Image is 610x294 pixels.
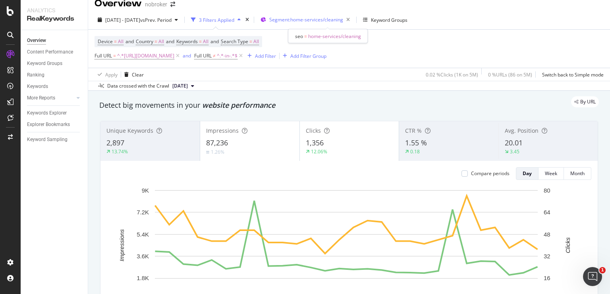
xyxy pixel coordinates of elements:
[172,82,188,90] span: 2025 Aug. 4th
[306,138,324,147] span: 1,356
[121,68,144,81] button: Clear
[244,51,276,61] button: Add Filter
[105,71,118,78] div: Apply
[114,38,117,45] span: =
[27,120,82,129] a: Explorer Bookmarks
[304,33,307,40] span: =
[170,2,175,7] div: arrow-right-arrow-left
[542,71,604,78] div: Switch back to Simple mode
[583,267,602,286] iframe: Intercom live chat
[27,14,81,23] div: RealKeywords
[154,38,157,45] span: =
[27,136,68,144] div: Keyword Sampling
[371,17,407,23] div: Keyword Groups
[203,36,208,47] span: All
[95,68,118,81] button: Apply
[132,71,144,78] div: Clear
[199,38,202,45] span: =
[95,52,112,59] span: Full URL
[580,99,596,104] span: By URL
[211,149,224,155] div: 1.26%
[194,52,212,59] span: Full URL
[306,127,321,134] span: Clicks
[564,167,591,180] button: Month
[95,13,181,26] button: [DATE] - [DATE]vsPrev. Period
[142,187,149,194] text: 9K
[488,71,532,78] div: 0 % URLs ( 86 on 5M )
[206,127,239,134] span: Impressions
[410,148,420,155] div: 0.18
[249,38,252,45] span: =
[571,96,599,107] div: legacy label
[106,127,153,134] span: Unique Keywords
[27,59,62,68] div: Keyword Groups
[27,59,82,68] a: Keyword Groups
[505,138,523,147] span: 20.01
[118,229,125,261] text: Impressions
[290,53,326,59] div: Add Filter Group
[145,0,167,8] div: nobroker
[166,38,174,45] span: and
[27,120,70,129] div: Explorer Bookmarks
[308,33,361,40] span: home-services/cleaning
[117,50,174,61] span: ^.*[URL][DOMAIN_NAME]
[27,71,44,79] div: Ranking
[539,68,604,81] button: Switch back to Simple mode
[545,170,557,177] div: Week
[570,170,585,177] div: Month
[544,231,550,238] text: 48
[516,167,539,180] button: Day
[295,33,303,40] span: seo
[169,81,197,91] button: [DATE]
[426,71,478,78] div: 0.02 % Clicks ( 1K on 5M )
[140,17,172,23] span: vs Prev. Period
[471,170,510,177] div: Compare periods
[27,71,82,79] a: Ranking
[255,53,276,59] div: Add Filter
[176,38,198,45] span: Keywords
[27,136,82,144] a: Keyword Sampling
[27,109,82,117] a: Keywords Explorer
[244,16,251,24] div: times
[280,51,326,61] button: Add Filter Group
[125,38,134,45] span: and
[112,148,128,155] div: 13.74%
[544,209,550,216] text: 64
[257,13,353,26] button: Segment:home-services/cleaning
[217,50,237,61] span: ^.*-in-.*$
[221,38,248,45] span: Search Type
[27,82,82,91] a: Keywords
[206,138,228,147] span: 87,236
[27,94,74,102] a: More Reports
[107,82,169,90] div: Data crossed with the Crawl
[136,38,153,45] span: Country
[27,48,73,56] div: Content Performance
[27,94,55,102] div: More Reports
[27,6,81,14] div: Analytics
[544,187,550,194] text: 80
[405,138,427,147] span: 1.55 %
[210,38,219,45] span: and
[213,52,216,59] span: ≠
[183,52,191,59] button: and
[311,148,327,155] div: 12.06%
[118,36,124,47] span: All
[137,275,149,281] text: 1.8K
[137,209,149,216] text: 7.2K
[269,16,343,23] span: Segment: home-services/cleaning
[183,52,191,59] div: and
[137,253,149,260] text: 3.6K
[27,36,82,45] a: Overview
[27,36,46,45] div: Overview
[539,167,564,180] button: Week
[113,52,116,59] span: =
[405,127,422,134] span: CTR %
[27,48,82,56] a: Content Performance
[505,127,539,134] span: Avg. Position
[98,38,113,45] span: Device
[27,82,48,91] div: Keywords
[105,17,140,23] span: [DATE] - [DATE]
[199,17,234,23] div: 3 Filters Applied
[599,267,606,273] span: 1
[206,151,209,153] img: Equal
